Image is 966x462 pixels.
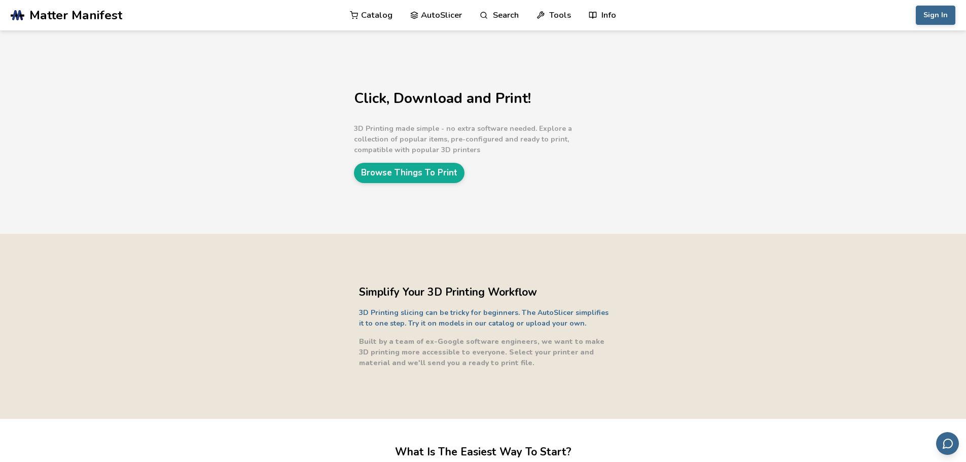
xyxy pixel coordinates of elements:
[936,432,959,455] button: Send feedback via email
[916,6,955,25] button: Sign In
[29,8,122,22] span: Matter Manifest
[359,336,613,368] p: Built by a team of ex-Google software engineers, we want to make 3D printing more accessible to e...
[354,163,464,183] a: Browse Things To Print
[354,91,607,106] h1: Click, Download and Print!
[395,444,571,460] h2: What Is The Easiest Way To Start?
[354,123,607,155] p: 3D Printing made simple - no extra software needed. Explore a collection of popular items, pre-co...
[359,307,613,329] p: 3D Printing slicing can be tricky for beginners. The AutoSlicer simplifies it to one step. Try it...
[359,285,613,300] h2: Simplify Your 3D Printing Workflow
